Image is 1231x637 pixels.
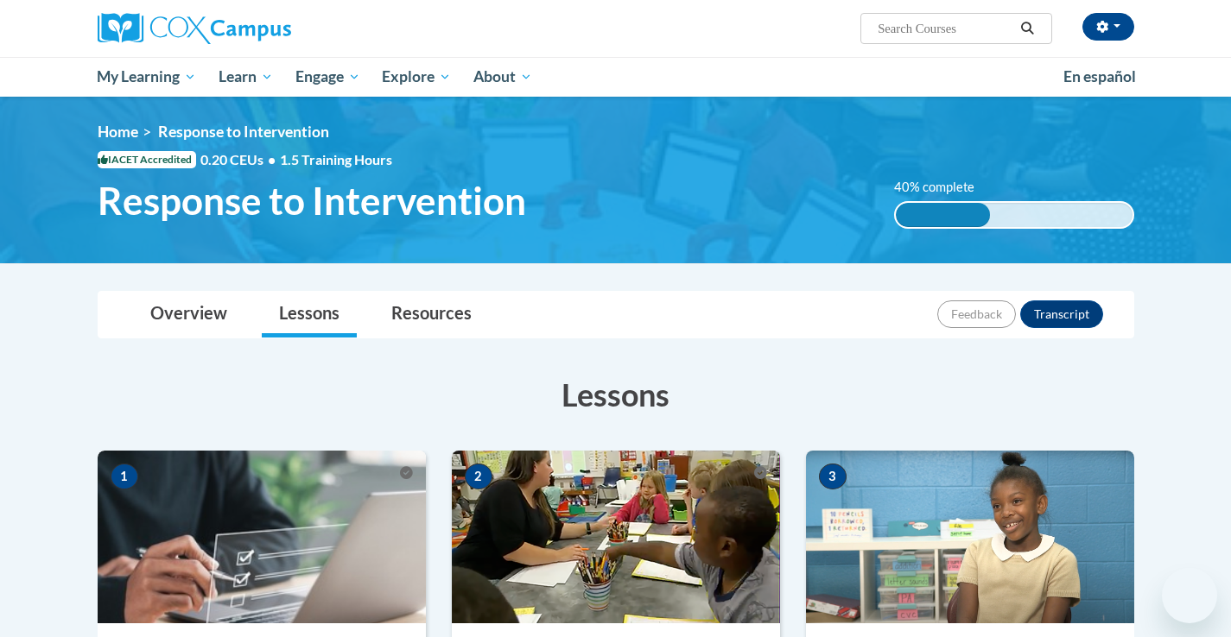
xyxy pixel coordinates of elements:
a: En español [1052,59,1147,95]
label: 40% complete [894,178,993,197]
span: 1.5 Training Hours [280,151,392,167]
span: • [268,151,276,167]
a: Resources [374,292,489,337]
a: Home [98,123,138,141]
span: Engage [295,66,360,87]
h3: Lessons [98,373,1134,416]
div: 40% complete [896,203,990,227]
span: Response to Intervention [98,178,526,224]
img: Cox Campus [98,13,291,44]
span: 1 [111,464,138,489]
span: 0.20 CEUs [200,150,280,169]
a: Cox Campus [98,13,426,44]
a: Overview [133,292,244,337]
img: Course Image [806,451,1134,623]
span: IACET Accredited [98,151,196,168]
a: About [462,57,543,97]
span: Response to Intervention [158,123,329,141]
span: 3 [819,464,847,489]
span: My Learning [97,66,196,87]
button: Transcript [1020,300,1103,328]
div: Main menu [72,57,1160,97]
button: Account Settings [1082,13,1134,41]
a: Learn [207,57,284,97]
button: Search [1014,18,1040,39]
a: My Learning [86,57,208,97]
img: Course Image [452,451,780,623]
span: Explore [382,66,451,87]
i:  [1019,22,1035,35]
button: Feedback [937,300,1016,328]
a: Lessons [262,292,357,337]
a: Explore [371,57,462,97]
a: Engage [284,57,371,97]
input: Search Courses [876,18,1014,39]
span: Learn [219,66,273,87]
img: Course Image [98,451,426,623]
iframe: Button to launch messaging window [1162,568,1217,623]
span: 2 [465,464,492,489]
span: En español [1063,67,1136,85]
span: About [473,66,532,87]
